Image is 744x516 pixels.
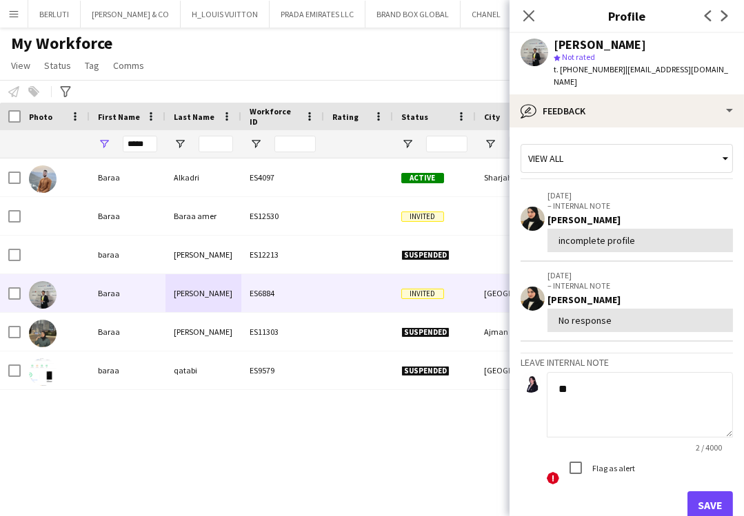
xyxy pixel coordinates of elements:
[547,190,733,200] p: [DATE]
[401,211,444,222] span: Invited
[241,351,324,389] div: ES9579
[165,197,241,235] div: Baraa amer
[476,351,559,389] div: [GEOGRAPHIC_DATA]
[332,112,359,122] span: Rating
[685,442,733,453] span: 2 / 4000
[165,236,241,274] div: [PERSON_NAME]
[461,1,512,28] button: CHANEL
[241,158,324,196] div: ES4097
[241,274,324,312] div: ES6884
[6,56,36,74] a: View
[90,236,165,274] div: baraa
[174,112,214,122] span: Last Name
[559,234,722,247] div: incomplete profile
[554,64,625,74] span: t. [PHONE_NUMBER]
[98,138,110,150] button: Open Filter Menu
[29,281,57,309] img: Baraa Baroudi
[509,136,550,152] input: City Filter Input
[181,1,270,28] button: H_LOUIS VUITTON
[476,274,559,312] div: [GEOGRAPHIC_DATA]
[401,366,450,376] span: Suspended
[174,138,186,150] button: Open Filter Menu
[547,270,733,280] p: [DATE]
[28,1,81,28] button: BERLUTI
[29,358,57,386] img: baraa qatabi
[547,280,733,291] p: – INTERNAL NOTE
[57,83,74,100] app-action-btn: Advanced filters
[274,136,316,152] input: Workforce ID Filter Input
[44,59,71,72] span: Status
[29,112,52,122] span: Photo
[547,214,733,226] div: [PERSON_NAME]
[484,112,500,122] span: City
[90,313,165,351] div: Baraa
[81,1,181,28] button: [PERSON_NAME] & CO
[547,472,559,484] span: !
[108,56,150,74] a: Comms
[123,136,157,152] input: First Name Filter Input
[426,136,467,152] input: Status Filter Input
[554,64,728,87] span: | [EMAIL_ADDRESS][DOMAIN_NAME]
[590,462,635,473] label: Flag as alert
[401,250,450,260] span: Suspended
[90,158,165,196] div: Baraa
[401,173,444,183] span: Active
[29,320,57,347] img: Baraa Mohd
[241,197,324,235] div: ES12530
[521,356,733,369] h3: Leave internal note
[79,56,105,74] a: Tag
[547,200,733,211] p: – INTERNAL NOTE
[241,313,324,351] div: ES11303
[113,59,144,72] span: Comms
[401,289,444,299] span: Invited
[365,1,461,28] button: BRAND BOX GLOBAL
[559,314,722,327] div: No response
[401,112,428,122] span: Status
[11,59,30,72] span: View
[510,94,744,127] div: Feedback
[476,158,559,196] div: Sharjah
[528,152,563,165] span: View all
[250,138,262,150] button: Open Filter Menu
[401,138,414,150] button: Open Filter Menu
[165,274,241,312] div: [PERSON_NAME]
[554,39,646,51] div: [PERSON_NAME]
[90,274,165,312] div: Baraa
[29,165,57,193] img: Baraa Alkadri
[510,7,744,25] h3: Profile
[11,33,112,54] span: My Workforce
[547,293,733,306] div: [PERSON_NAME]
[39,56,77,74] a: Status
[90,351,165,389] div: baraa
[476,313,559,351] div: Ajman
[98,112,140,122] span: First Name
[85,59,99,72] span: Tag
[165,313,241,351] div: [PERSON_NAME]
[484,138,496,150] button: Open Filter Menu
[199,136,233,152] input: Last Name Filter Input
[270,1,365,28] button: PRADA EMIRATES LLC
[165,158,241,196] div: Alkadri
[401,327,450,338] span: Suspended
[250,106,299,127] span: Workforce ID
[241,236,324,274] div: ES12213
[165,351,241,389] div: qatabi
[562,52,595,62] span: Not rated
[90,197,165,235] div: Baraa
